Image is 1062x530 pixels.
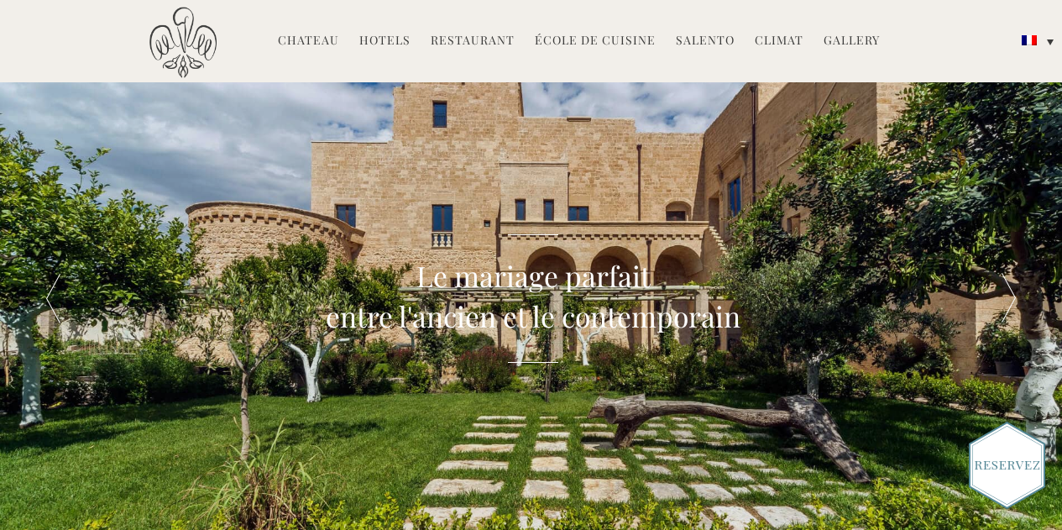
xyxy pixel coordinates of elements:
[1022,35,1037,45] img: Français
[535,32,656,51] a: École de Cuisine
[676,32,735,51] a: Salento
[326,256,740,335] h2: Le mariage parfait entre l'ancien et le contemporain
[824,32,880,51] a: Gallery
[755,32,803,51] a: Climat
[359,32,411,51] a: Hotels
[969,422,1045,509] img: Book_Button_French.png
[278,32,339,51] a: Chateau
[149,7,217,78] img: Castello di Ugento
[431,32,515,51] a: Restaurant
